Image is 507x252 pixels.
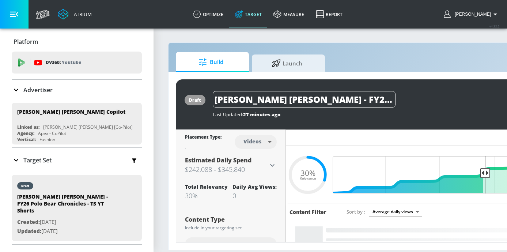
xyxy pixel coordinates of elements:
p: [DATE] [17,227,120,236]
div: Videos [240,138,265,144]
div: Agency: [17,130,34,136]
div: [PERSON_NAME] [PERSON_NAME] - FY26 Polo Bear Chronicles - TS YT Shorts [17,193,120,218]
div: Linked as: [17,124,39,130]
div: draft[PERSON_NAME] [PERSON_NAME] - FY26 Polo Bear Chronicles - TS YT ShortsCreated:[DATE]Updated:... [12,175,142,241]
div: Content Type [185,217,277,222]
div: 30% [185,191,228,200]
a: Target [229,1,268,27]
a: optimize [187,1,229,27]
h3: $242,088 - $345,840 [185,164,268,174]
div: Apex - CoPilot [38,130,66,136]
p: [DATE] [17,218,120,227]
div: Atrium [71,11,92,18]
div: [PERSON_NAME] [PERSON_NAME] CopilotLinked as:[PERSON_NAME] [PERSON_NAME] [Co-Pilot]Agency:Apex - ... [12,103,142,144]
div: [PERSON_NAME] [PERSON_NAME] [Co-Pilot] [43,124,133,130]
div: Platform [12,31,142,52]
span: 30% [300,169,315,177]
div: [PERSON_NAME] [PERSON_NAME] Copilot [17,108,125,115]
button: [PERSON_NAME] [444,10,500,19]
span: Launch [259,54,315,72]
p: Youtube [62,59,81,66]
div: draft [21,184,29,188]
div: Target Set [12,148,142,172]
div: 0 [232,191,277,200]
span: 27 minutes ago [243,111,280,118]
a: Atrium [58,9,92,20]
p: Target Set [23,156,52,164]
span: Created: [17,218,40,225]
span: Estimated Daily Spend [185,156,251,164]
div: Advertiser [12,80,142,100]
div: Estimated Daily Spend$242,088 - $345,840 [185,156,277,174]
a: measure [268,1,310,27]
div: Daily Avg Views: [232,183,277,190]
span: YouTube Shorts [190,241,231,248]
div: Fashion [39,136,55,143]
p: Platform [14,38,38,46]
span: login as: brooke.armstrong@zefr.com [452,12,491,17]
div: Placement Type: [185,134,222,142]
span: v 4.22.2 [489,24,500,28]
span: Updated: [17,227,41,234]
div: Vertical: [17,136,36,143]
div: DV360: Youtube [12,52,142,74]
span: Sort by [347,208,365,215]
p: DV360: [46,59,81,67]
div: draft [189,97,201,103]
div: Total Relevancy [185,183,228,190]
span: Relevance [300,177,316,180]
div: Average daily views [369,207,422,217]
span: Build [183,53,239,71]
h6: Content Filter [290,208,326,215]
p: Advertiser [23,86,53,94]
div: Include in your targeting set [185,226,277,230]
a: Report [310,1,348,27]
